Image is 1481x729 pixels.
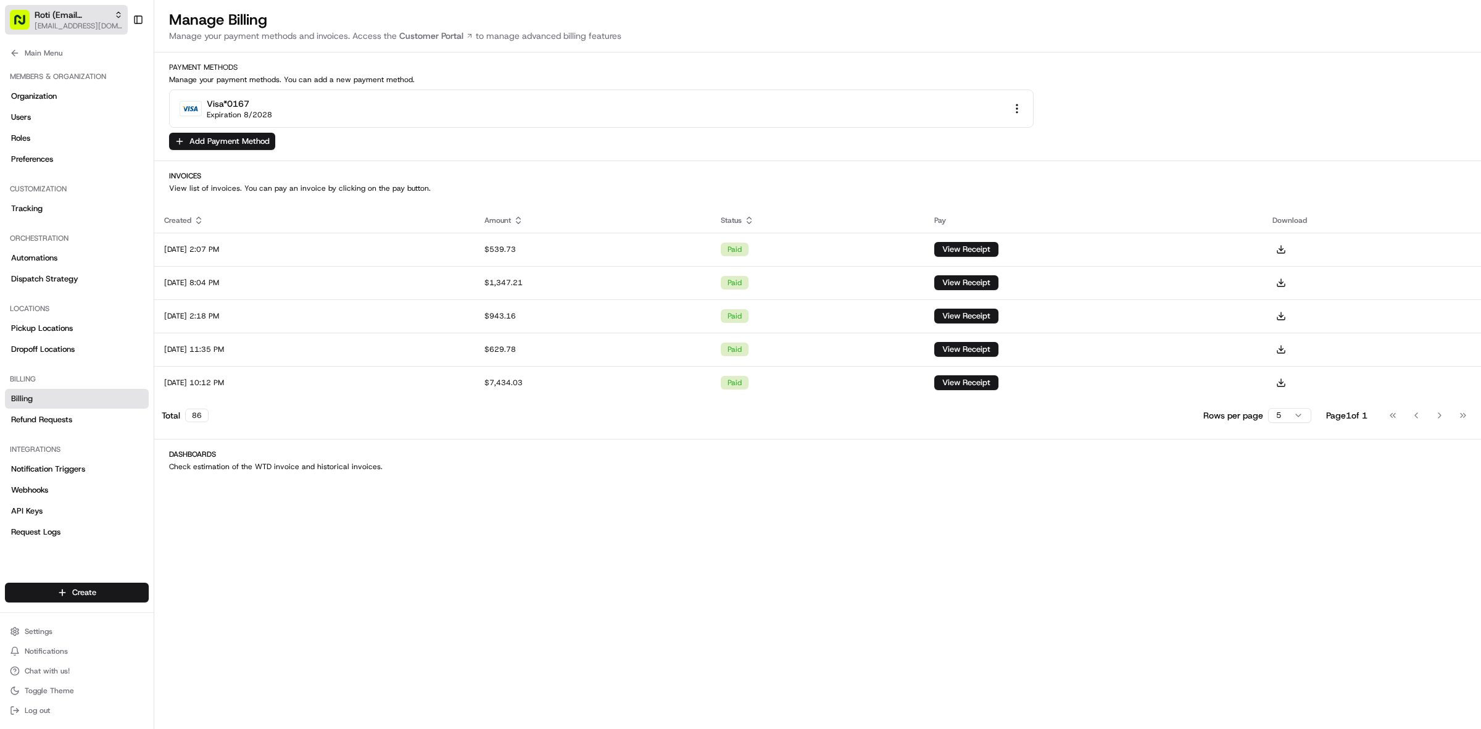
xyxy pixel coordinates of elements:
[5,128,149,148] a: Roles
[117,243,198,256] span: API Documentation
[5,340,149,359] a: Dropoff Locations
[210,122,225,137] button: Start new chat
[5,369,149,389] div: Billing
[7,238,99,260] a: 📗Knowledge Base
[11,464,85,475] span: Notification Triggers
[35,21,123,31] button: [EMAIL_ADDRESS][DOMAIN_NAME]
[72,587,96,598] span: Create
[25,48,62,58] span: Main Menu
[5,583,149,602] button: Create
[1326,409,1367,422] div: Page 1 of 1
[721,309,749,323] div: paid
[25,686,74,696] span: Toggle Theme
[11,252,57,264] span: Automations
[25,646,68,656] span: Notifications
[5,149,149,169] a: Preferences
[12,50,225,70] p: Welcome 👋
[169,62,1466,72] h2: Payment Methods
[5,459,149,479] a: Notification Triggers
[5,662,149,680] button: Chat with us!
[169,449,1466,459] h2: Dashboards
[25,243,94,256] span: Knowledge Base
[721,343,749,356] div: paid
[484,344,700,354] div: $629.78
[5,179,149,199] div: Customization
[169,462,1466,472] p: Check estimation of the WTD invoice and historical invoices.
[11,154,53,165] span: Preferences
[11,323,73,334] span: Pickup Locations
[154,299,475,333] td: [DATE] 2:18 PM
[12,161,83,171] div: Past conversations
[5,44,149,62] button: Main Menu
[169,10,1466,30] h1: Manage Billing
[5,269,149,289] a: Dispatch Strategy
[32,80,204,93] input: Clear
[11,485,48,496] span: Webhooks
[11,414,72,425] span: Refund Requests
[5,389,149,409] a: Billing
[1203,409,1263,422] p: Rows per page
[397,30,476,42] a: Customer Portal
[38,192,100,202] span: [PERSON_NAME]
[169,183,1466,193] p: View list of invoices. You can pay an invoice by clicking on the pay button.
[721,243,749,256] div: paid
[25,193,35,202] img: 1736555255976-a54dd68f-1ca7-489b-9aae-adbdc363a1c4
[169,171,1466,181] h2: Invoices
[934,242,998,257] button: View Receipt
[5,228,149,248] div: Orchestration
[169,30,1466,42] p: Manage your payment methods and invoices. Access the to manage advanced billing features
[5,299,149,319] div: Locations
[484,215,700,225] div: Amount
[5,5,128,35] button: Roti (Email Parsing)[EMAIL_ADDRESS][DOMAIN_NAME]
[11,527,60,538] span: Request Logs
[11,344,75,355] span: Dropoff Locations
[5,319,149,338] a: Pickup Locations
[934,375,998,390] button: View Receipt
[207,98,249,110] div: visa *0167
[109,192,135,202] span: [DATE]
[5,86,149,106] a: Organization
[934,215,1253,225] div: Pay
[99,238,203,260] a: 💻API Documentation
[11,506,43,517] span: API Keys
[25,706,50,715] span: Log out
[191,159,225,173] button: See all
[11,273,78,285] span: Dispatch Strategy
[12,13,37,38] img: Nash
[185,409,209,422] div: 86
[1272,215,1471,225] div: Download
[11,91,57,102] span: Organization
[11,393,33,404] span: Billing
[11,133,30,144] span: Roles
[102,192,107,202] span: •
[721,215,915,225] div: Status
[104,244,114,254] div: 💻
[26,119,48,141] img: 9188753566659_6852d8bf1fb38e338040_72.png
[169,75,1466,85] p: Manage your payment methods. You can add a new payment method.
[11,203,43,214] span: Tracking
[5,107,149,127] a: Users
[5,682,149,699] button: Toggle Theme
[5,643,149,660] button: Notifications
[5,199,149,219] a: Tracking
[5,439,149,459] div: Integrations
[5,67,149,86] div: Members & Organization
[5,480,149,500] a: Webhooks
[164,215,465,225] div: Created
[154,333,475,366] td: [DATE] 11:35 PM
[5,702,149,719] button: Log out
[12,119,35,141] img: 1736555255976-a54dd68f-1ca7-489b-9aae-adbdc363a1c4
[56,131,170,141] div: We're available if you need us!
[87,273,149,283] a: Powered byPylon
[25,627,52,636] span: Settings
[11,112,31,123] span: Users
[154,266,475,299] td: [DATE] 8:04 PM
[484,378,700,388] div: $7,434.03
[5,248,149,268] a: Automations
[5,501,149,521] a: API Keys
[12,244,22,254] div: 📗
[207,110,272,120] div: Expiration 8/2028
[5,522,149,542] a: Request Logs
[934,342,998,357] button: View Receipt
